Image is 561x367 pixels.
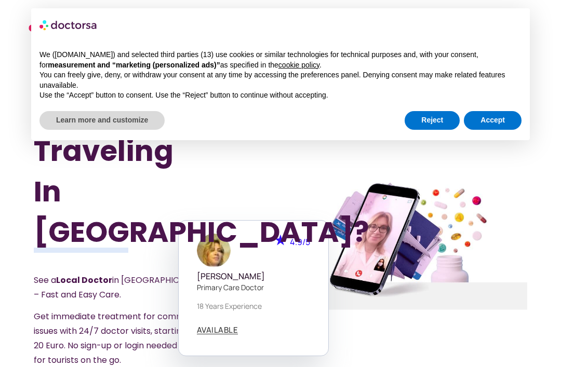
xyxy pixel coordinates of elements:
h5: [PERSON_NAME] [197,271,310,281]
span: Get immediate treatment for common issues with 24/7 doctor visits, starting at just 20 Euro. No s... [34,310,218,366]
strong: measurement and “marketing (personalized ads)” [48,61,220,69]
strong: Local Doctor [56,274,112,286]
span: See a in [GEOGRAPHIC_DATA] – Fast and Easy Care. [34,274,212,301]
p: You can freely give, deny, or withdraw your consent at any time by accessing the preferences pane... [39,70,522,90]
a: AVAILABLE [197,326,238,334]
button: Learn more and customize [39,111,165,130]
p: Primary care doctor [197,282,310,293]
p: 18 years experience [197,301,310,311]
p: We ([DOMAIN_NAME]) and selected third parties (13) use cookies or similar technologies for techni... [39,50,522,70]
p: Use the “Accept” button to consent. Use the “Reject” button to continue without accepting. [39,90,522,101]
button: Accept [464,111,522,130]
h1: Got Sick While Traveling In [GEOGRAPHIC_DATA]? [34,50,244,252]
span: AVAILABLE [197,326,238,334]
button: Reject [405,111,460,130]
img: logo [39,17,98,33]
a: cookie policy [278,61,319,69]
